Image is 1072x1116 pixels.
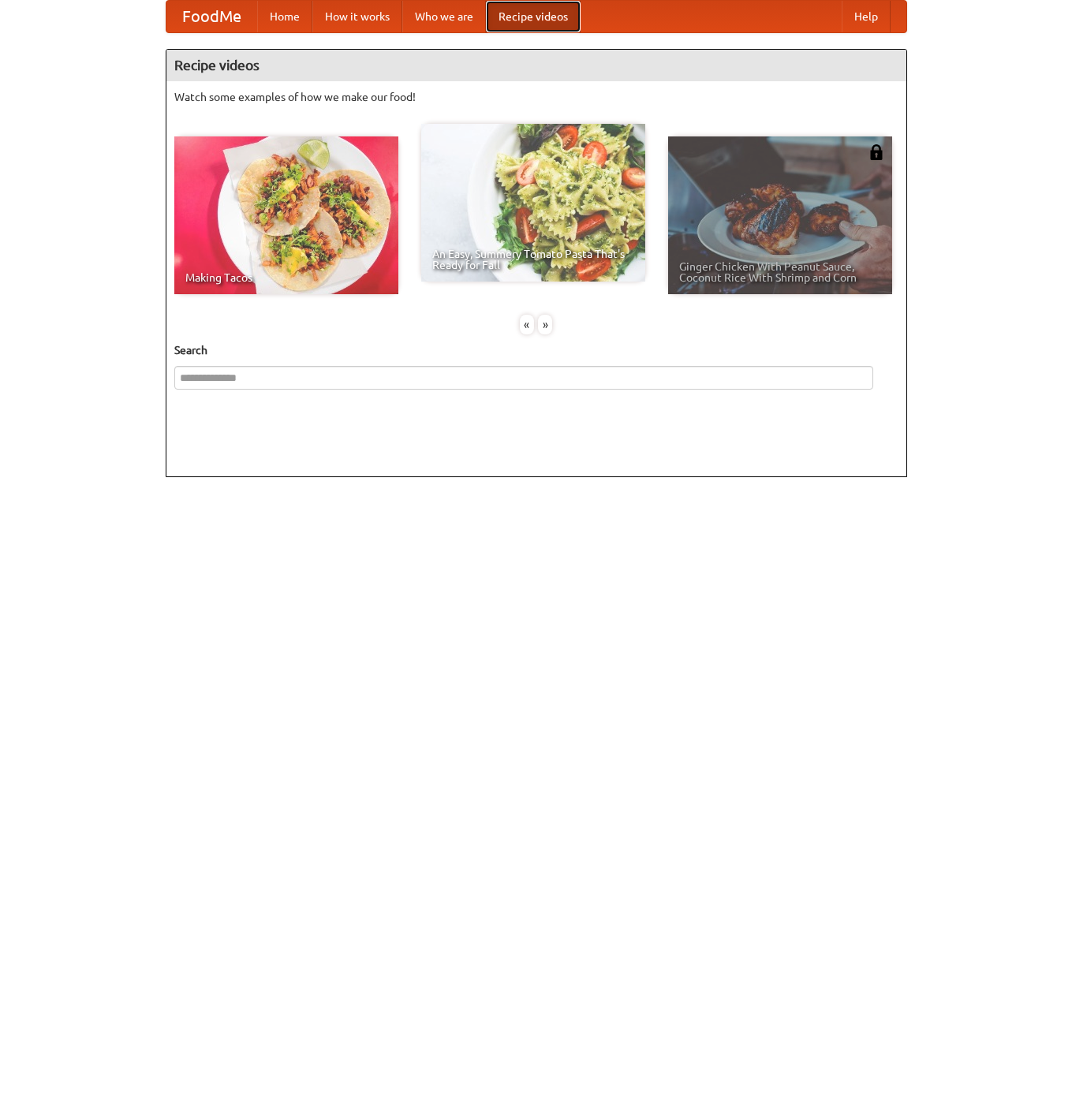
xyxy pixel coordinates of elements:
a: Home [257,1,312,32]
a: How it works [312,1,402,32]
div: » [538,315,552,334]
a: Making Tacos [174,136,398,294]
h5: Search [174,342,898,358]
img: 483408.png [868,144,884,160]
p: Watch some examples of how we make our food! [174,89,898,105]
a: Help [842,1,891,32]
span: Making Tacos [185,272,387,283]
div: « [520,315,534,334]
a: FoodMe [166,1,257,32]
a: An Easy, Summery Tomato Pasta That's Ready for Fall [421,124,645,282]
span: An Easy, Summery Tomato Pasta That's Ready for Fall [432,248,634,271]
a: Recipe videos [486,1,581,32]
a: Who we are [402,1,486,32]
h4: Recipe videos [166,50,906,81]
